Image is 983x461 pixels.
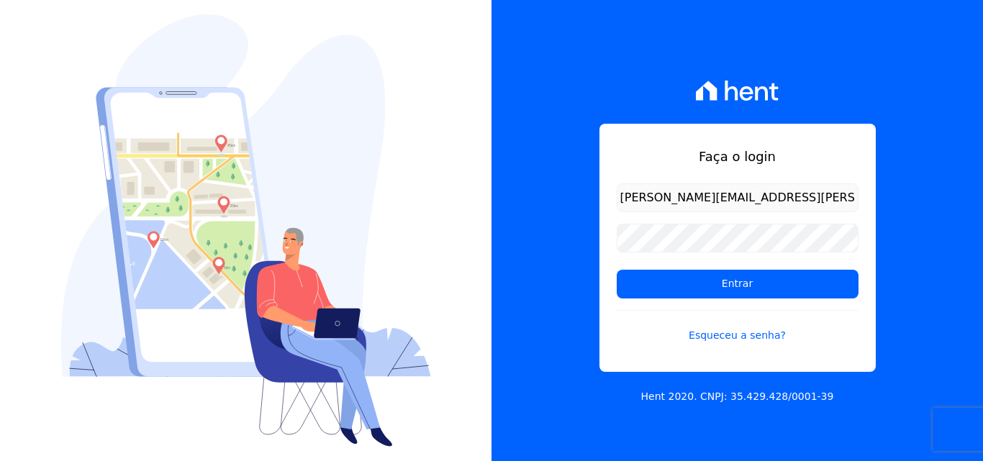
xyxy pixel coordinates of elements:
input: Email [617,183,859,212]
img: Login [61,14,431,447]
p: Hent 2020. CNPJ: 35.429.428/0001-39 [641,389,834,404]
input: Entrar [617,270,859,298]
h1: Faça o login [617,147,859,166]
a: Esqueceu a senha? [617,310,859,343]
